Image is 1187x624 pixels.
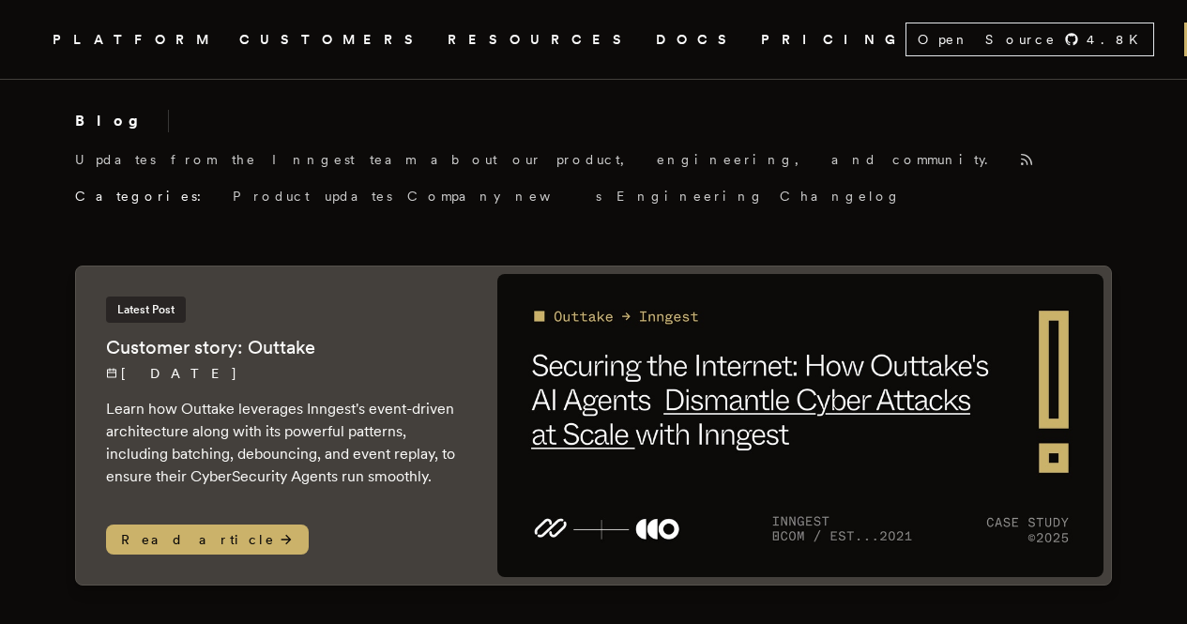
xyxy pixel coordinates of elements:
a: Company news [407,187,601,205]
a: Changelog [780,187,902,205]
p: Updates from the Inngest team about our product, engineering, and community. [75,150,999,169]
img: Featured image for Customer story: Outtake blog post [497,274,1103,577]
span: Read article [106,525,309,555]
p: [DATE] [106,364,460,383]
p: Learn how Outtake leverages Inngest's event-driven architecture along with its powerful patterns,... [106,398,460,488]
a: Product updates [233,187,392,205]
a: CUSTOMERS [239,28,425,52]
span: Open Source [918,30,1057,49]
span: 4.8 K [1087,30,1149,49]
a: Engineering [616,187,765,205]
span: Latest Post [106,297,186,323]
button: RESOURCES [448,28,633,52]
a: DOCS [656,28,738,52]
span: Categories: [75,187,218,205]
h2: Customer story: Outtake [106,334,460,360]
button: PLATFORM [53,28,217,52]
a: PRICING [761,28,905,52]
h2: Blog [75,110,169,132]
a: Latest PostCustomer story: Outtake[DATE] Learn how Outtake leverages Inngest's event-driven archi... [75,266,1112,586]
